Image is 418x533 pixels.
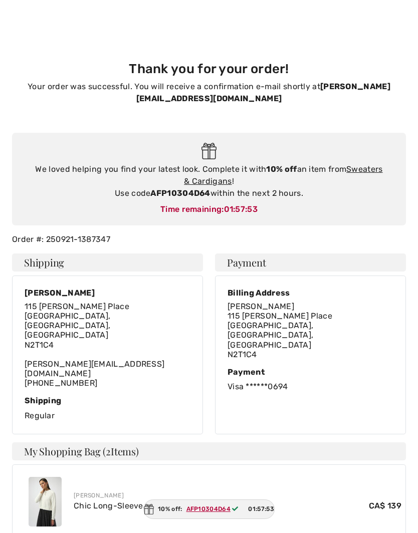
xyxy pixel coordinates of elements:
[18,81,400,105] p: Your order was successful. You will receive a confirmation e-mail shortly at
[25,378,97,388] a: [PHONE_NUMBER]
[25,396,190,421] div: Regular
[144,504,154,514] img: Gift.svg
[369,500,401,512] span: CA$ 139
[228,367,393,377] div: Payment
[22,163,396,199] div: We loved helping you find your latest look. Complete it with an item from ! Use code within the n...
[186,505,231,512] ins: AFP10304D64
[12,442,406,460] h4: My Shopping Bag ( Items)
[150,188,210,198] strong: AFP10304D64
[228,302,294,311] span: [PERSON_NAME]
[25,288,190,298] div: [PERSON_NAME]
[224,204,258,214] span: 01:57:53
[29,477,62,526] img: Chic Long-Sleeve Crew Neck Style 254955
[136,82,390,103] strong: [PERSON_NAME][EMAIL_ADDRESS][DOMAIN_NAME]
[25,396,190,405] div: Shipping
[18,61,400,77] h3: Thank you for your order!
[106,444,111,458] span: 2
[22,203,396,215] div: Time remaining:
[184,164,382,186] a: Sweaters & Cardigans
[201,143,217,159] img: Gift.svg
[228,288,393,298] div: Billing Address
[266,164,297,174] strong: 10% off
[74,501,241,510] a: Chic Long-Sleeve Crew Neck Style 254955
[25,302,190,388] div: [PERSON_NAME][EMAIL_ADDRESS][DOMAIN_NAME]
[143,499,275,519] div: 10% off:
[215,253,406,272] h4: Payment
[248,504,274,513] span: 01:57:53
[228,311,332,359] span: 115 [PERSON_NAME] Place [GEOGRAPHIC_DATA], [GEOGRAPHIC_DATA], [GEOGRAPHIC_DATA] N2T1C4
[74,491,401,500] div: [PERSON_NAME]
[25,302,129,350] span: 115 [PERSON_NAME] Place [GEOGRAPHIC_DATA], [GEOGRAPHIC_DATA], [GEOGRAPHIC_DATA] N2T1C4
[6,233,412,245] div: Order #: 250921-1387347
[12,253,203,272] h4: Shipping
